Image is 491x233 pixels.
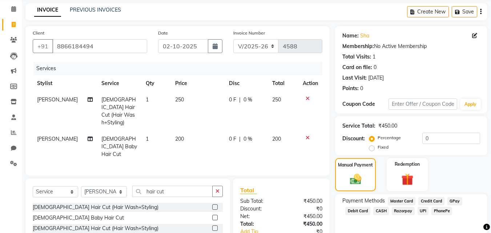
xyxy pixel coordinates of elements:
th: Action [298,75,322,92]
a: Sha [360,32,369,40]
div: Membership: [342,43,374,50]
label: Fixed [378,144,389,150]
span: [DEMOGRAPHIC_DATA] Baby Hair Cut [101,136,137,157]
img: _cash.svg [346,173,365,186]
div: Sub Total: [235,197,281,205]
div: 1 [373,53,375,61]
div: Points: [342,85,359,92]
div: Card on file: [342,64,372,71]
input: Search or Scan [132,186,213,197]
span: Total [240,186,257,194]
span: 200 [175,136,184,142]
div: Service Total: [342,122,375,130]
label: Date [158,30,168,36]
span: Credit Card [418,197,444,205]
span: 200 [272,136,281,142]
div: Net: [235,213,281,220]
span: GPay [447,197,462,205]
div: Discount: [235,205,281,213]
span: 0 % [244,135,252,143]
div: ₹450.00 [281,220,328,228]
div: [DATE] [368,74,384,82]
div: Name: [342,32,359,40]
span: Razorpay [392,207,415,215]
button: Save [452,6,477,17]
div: Last Visit: [342,74,367,82]
span: [DEMOGRAPHIC_DATA] Hair Cut (Hair Wash+Styling) [101,96,136,126]
div: Total Visits: [342,53,371,61]
span: 1 [146,136,149,142]
th: Disc [225,75,268,92]
span: UPI [418,207,429,215]
span: [PERSON_NAME] [37,136,78,142]
div: 0 [360,85,363,92]
div: Coupon Code [342,100,388,108]
button: Apply [460,99,481,110]
div: No Active Membership [342,43,480,50]
button: +91 [33,39,53,53]
th: Total [268,75,299,92]
span: Debit Card [345,207,370,215]
span: 0 F [229,135,236,143]
span: | [239,135,241,143]
span: 0 F [229,96,236,104]
div: [DEMOGRAPHIC_DATA] Hair Cut (Hair Wash+Styling) [33,204,158,211]
div: ₹450.00 [378,122,397,130]
span: 1 [146,96,149,103]
th: Price [171,75,225,92]
div: Discount: [342,135,365,142]
div: ₹450.00 [281,197,328,205]
button: Create New [407,6,449,17]
div: [DEMOGRAPHIC_DATA] Baby Hair Cut [33,214,124,222]
span: Master Card [388,197,415,205]
th: Stylist [33,75,97,92]
label: Invoice Number [233,30,265,36]
input: Search by Name/Mobile/Email/Code [52,39,147,53]
span: PhonePe [431,207,452,215]
div: Total: [235,220,281,228]
th: Qty [141,75,171,92]
div: 0 [374,64,377,71]
span: [PERSON_NAME] [37,96,78,103]
div: [DEMOGRAPHIC_DATA] Hair Cut (Hair Wash+Styling) [33,225,158,232]
th: Service [97,75,141,92]
label: Manual Payment [338,162,373,168]
div: ₹450.00 [281,213,328,220]
span: | [239,96,241,104]
img: _gift.svg [398,172,417,187]
span: 0 % [244,96,252,104]
div: ₹0 [281,205,328,213]
input: Enter Offer / Coupon Code [389,99,457,110]
label: Percentage [378,134,401,141]
label: Redemption [395,161,420,168]
a: PREVIOUS INVOICES [70,7,121,13]
a: INVOICE [34,4,61,17]
span: Payment Methods [342,197,385,205]
span: CASH [373,207,389,215]
span: 250 [272,96,281,103]
label: Client [33,30,44,36]
span: 250 [175,96,184,103]
div: Services [33,62,328,75]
